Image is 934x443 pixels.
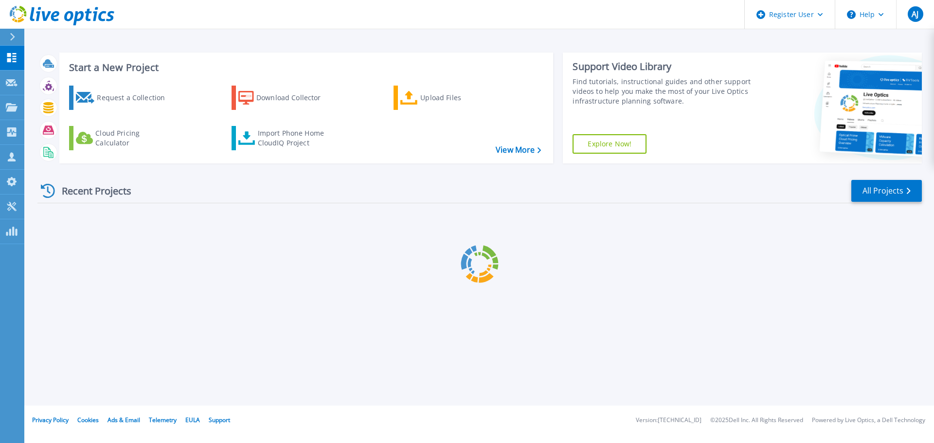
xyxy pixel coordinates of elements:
a: Ads & Email [108,416,140,424]
li: Version: [TECHNICAL_ID] [636,417,701,424]
a: View More [496,145,541,155]
a: Privacy Policy [32,416,69,424]
div: Support Video Library [573,60,755,73]
a: Cookies [77,416,99,424]
span: AJ [912,10,918,18]
div: Upload Files [420,88,498,107]
a: Upload Files [394,86,502,110]
a: Download Collector [232,86,340,110]
a: Cloud Pricing Calculator [69,126,178,150]
a: Explore Now! [573,134,647,154]
a: Support [209,416,230,424]
div: Cloud Pricing Calculator [95,128,173,148]
li: © 2025 Dell Inc. All Rights Reserved [710,417,803,424]
h3: Start a New Project [69,62,541,73]
a: Telemetry [149,416,177,424]
div: Find tutorials, instructional guides and other support videos to help you make the most of your L... [573,77,755,106]
div: Recent Projects [37,179,144,203]
div: Download Collector [256,88,334,107]
div: Request a Collection [97,88,175,107]
div: Import Phone Home CloudIQ Project [258,128,334,148]
li: Powered by Live Optics, a Dell Technology [812,417,925,424]
a: All Projects [851,180,922,202]
a: EULA [185,416,200,424]
a: Request a Collection [69,86,178,110]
